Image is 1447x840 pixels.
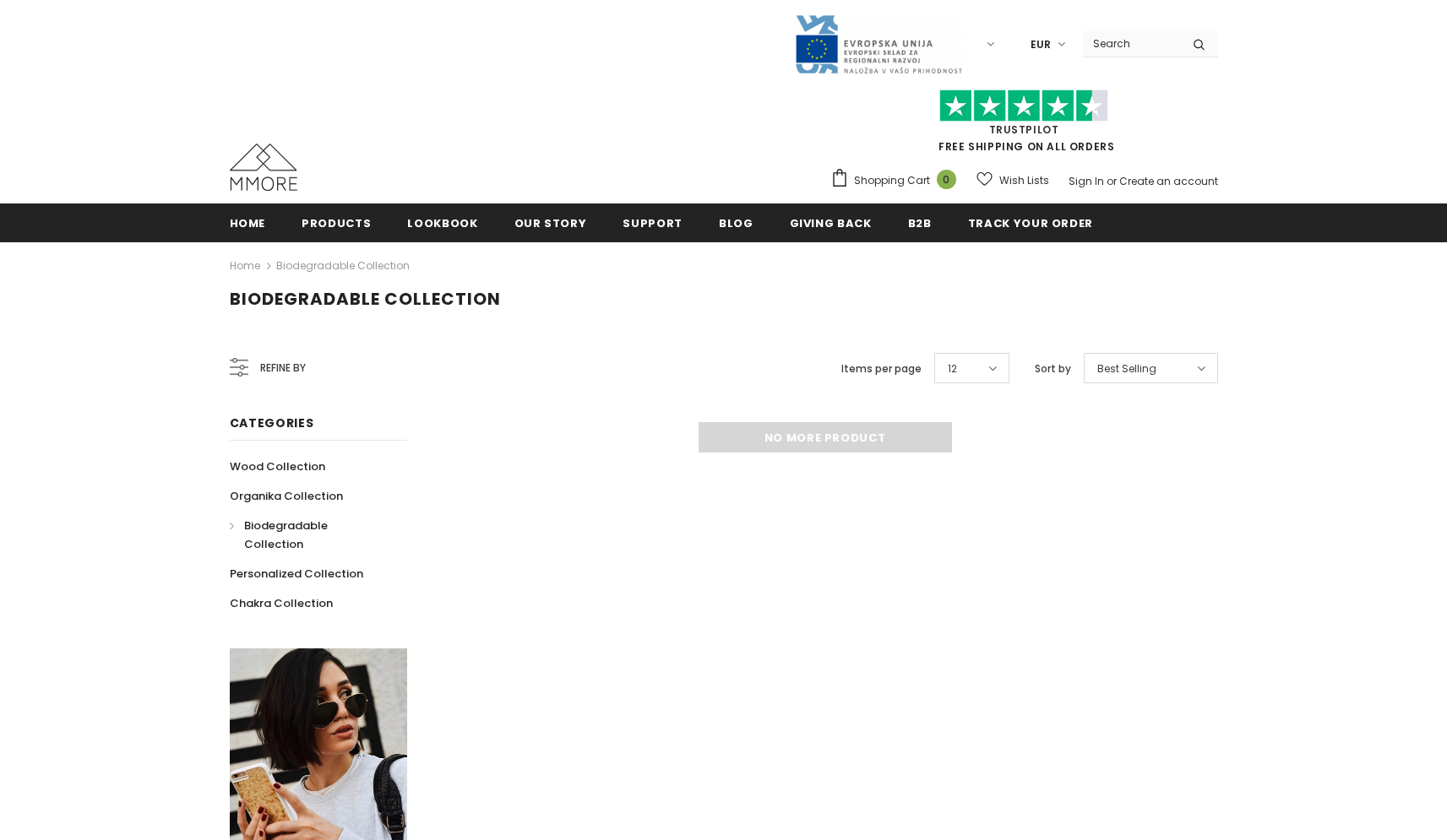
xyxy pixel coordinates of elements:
[841,360,922,377] label: Items per page
[230,481,343,511] a: Organika Collection
[260,359,306,377] span: Refine by
[230,415,314,431] span: Categories
[302,215,371,231] span: Products
[948,360,957,377] span: 12
[276,258,410,273] a: Biodegradable Collection
[937,170,956,189] span: 0
[719,203,753,241] a: Blog
[790,203,872,241] a: Giving back
[230,458,325,474] span: Wood Collection
[230,588,333,618] a: Chakra Collection
[1119,174,1218,188] a: Create an account
[244,518,328,552] span: Biodegradable Collection
[623,215,683,231] span: support
[854,172,930,189] span: Shopping Cart
[976,165,1049,195] a: Wish Lists
[719,215,753,231] span: Blog
[407,215,477,231] span: Lookbook
[1107,174,1117,188] span: or
[989,122,1059,137] a: Trustpilot
[968,203,1093,241] a: Track your order
[230,203,266,241] a: Home
[1069,174,1104,188] a: Sign In
[230,595,333,611] span: Chakra Collection
[1031,36,1051,53] span: EUR
[1097,360,1156,377] span: Best Selling
[908,203,932,241] a: B2B
[230,144,297,191] img: MMORE Cases
[794,36,963,51] a: Javni Razpis
[830,97,1218,154] span: FREE SHIPPING ON ALL ORDERS
[407,203,477,241] a: Lookbook
[230,488,343,504] span: Organika Collection
[230,559,363,588] a: Personalized Collection
[230,511,389,559] a: Biodegradable Collection
[939,89,1108,122] img: Trust Pilot Stars
[230,256,260,276] a: Home
[999,172,1049,189] span: Wish Lists
[230,452,325,481] a: Wood Collection
[794,14,963,75] img: Javni Razpis
[514,215,587,231] span: Our Story
[302,203,371,241] a: Products
[230,215,266,231] span: Home
[1035,360,1071,377] label: Sort by
[230,287,501,311] span: Biodegradable Collection
[1083,31,1180,56] input: Search Site
[230,566,363,582] span: Personalized Collection
[830,168,965,193] a: Shopping Cart 0
[968,215,1093,231] span: Track your order
[908,215,932,231] span: B2B
[623,203,683,241] a: support
[790,215,872,231] span: Giving back
[514,203,587,241] a: Our Story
